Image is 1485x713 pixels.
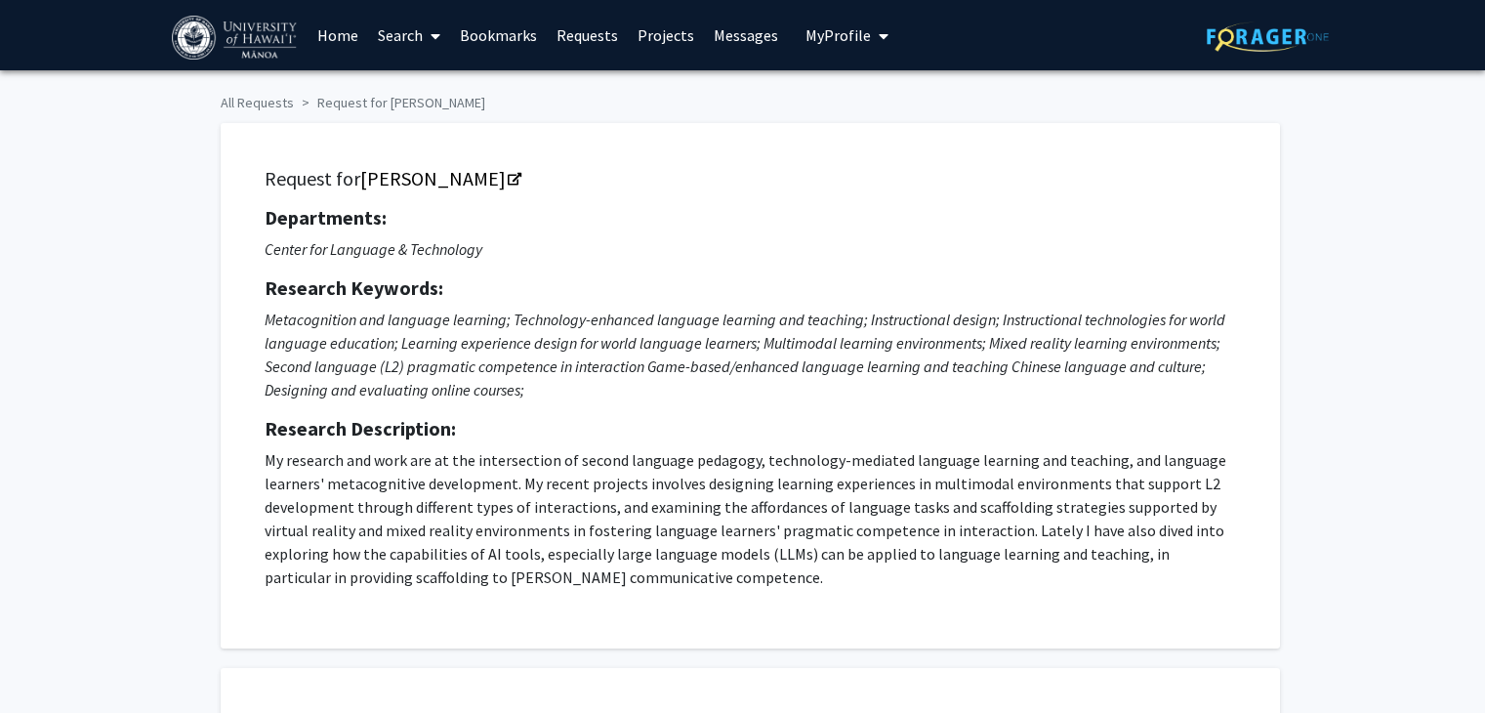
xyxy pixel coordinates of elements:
[221,85,1265,113] ol: breadcrumb
[172,16,301,60] img: University of Hawaiʻi at Mānoa Logo
[265,239,482,259] i: Center for Language & Technology
[265,205,387,230] strong: Departments:
[308,1,368,69] a: Home
[704,1,788,69] a: Messages
[294,93,485,113] li: Request for [PERSON_NAME]
[265,416,456,440] strong: Research Description:
[221,94,294,111] a: All Requests
[1207,21,1329,52] img: ForagerOne Logo
[265,167,1236,190] h5: Request for
[368,1,450,69] a: Search
[360,166,519,190] a: Opens in a new tab
[547,1,628,69] a: Requests
[805,25,871,45] span: My Profile
[628,1,704,69] a: Projects
[265,275,443,300] strong: Research Keywords:
[265,310,1225,399] i: Metacognition and language learning; Technology-enhanced language learning and teaching; Instruct...
[265,448,1236,589] p: My research and work are at the intersection of second language pedagogy, technology-mediated lan...
[15,625,83,698] iframe: Chat
[450,1,547,69] a: Bookmarks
